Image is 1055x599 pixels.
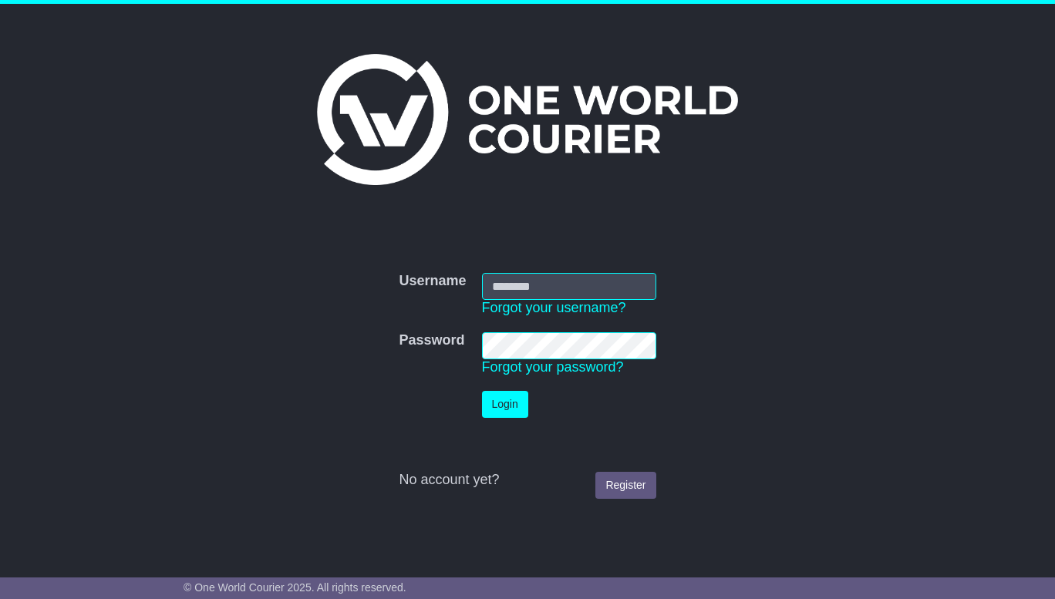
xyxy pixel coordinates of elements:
a: Register [595,472,656,499]
div: No account yet? [399,472,656,489]
img: One World [317,54,738,185]
a: Forgot your username? [482,300,626,315]
label: Username [399,273,466,290]
button: Login [482,391,528,418]
label: Password [399,332,464,349]
a: Forgot your password? [482,359,624,375]
span: © One World Courier 2025. All rights reserved. [184,581,406,594]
